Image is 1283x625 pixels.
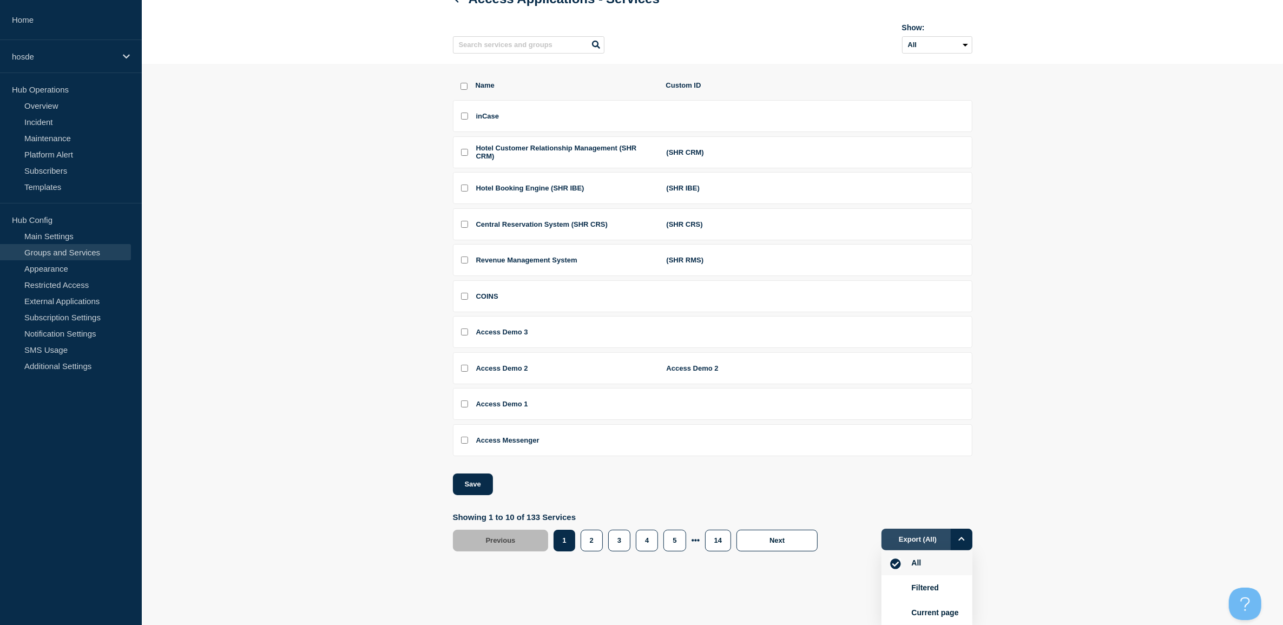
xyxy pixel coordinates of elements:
[608,530,630,551] button: 3
[902,36,972,54] select: Archived
[909,558,925,568] button: All
[461,293,468,300] input: COINS checkbox
[476,400,528,408] span: Access Demo 1
[461,221,468,228] input: Central Reservation System (SHR CRS) checkbox
[769,536,785,544] span: Next
[705,530,731,551] button: 14
[667,220,966,228] div: (SHR CRS)
[951,529,972,550] button: Options
[461,113,468,120] input: inCase checkbox
[1229,588,1261,620] iframe: Help Scout Beacon - Open
[476,184,584,192] span: Hotel Booking Engine (SHR IBE)
[461,185,468,192] input: Hotel Booking Engine (SHR IBE) checkbox
[476,292,498,300] span: COINS
[476,112,499,120] span: inCase
[461,149,468,156] input: Hotel Customer Relationship Management (SHR CRM) checkbox
[666,81,967,91] span: Custom ID
[453,36,604,54] input: Search services and groups
[476,328,528,336] span: Access Demo 3
[476,81,653,91] span: Name
[667,364,966,372] div: Access Demo 2
[461,328,468,335] input: Access Demo 3 checkbox
[909,608,962,617] button: Current page
[667,148,966,156] div: (SHR CRM)
[476,220,608,228] span: Central Reservation System (SHR CRS)
[12,52,116,61] p: hosde
[460,83,468,90] input: select all checkbox
[476,144,637,160] span: Hotel Customer Relationship Management (SHR CRM)
[554,530,575,551] button: 1
[636,530,658,551] button: 4
[476,436,539,444] span: Access Messenger
[881,529,972,550] button: Export (All)
[461,437,468,444] input: Access Messenger checkbox
[476,256,577,264] span: Revenue Management System
[667,256,966,264] div: (SHR RMS)
[667,184,966,192] div: (SHR IBE)
[453,512,824,522] p: Showing 1 to 10 of 133 Services
[476,364,528,372] span: Access Demo 2
[453,473,493,495] button: Save
[581,530,603,551] button: 2
[461,400,468,407] input: Access Demo 1 checkbox
[461,365,468,372] input: Access Demo 2 checkbox
[736,530,818,551] button: Next
[486,536,516,544] span: Previous
[909,583,943,593] button: Filtered
[461,256,468,264] input: Revenue Management System checkbox
[902,23,972,32] div: Show:
[663,530,686,551] button: 5
[453,530,549,551] button: Previous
